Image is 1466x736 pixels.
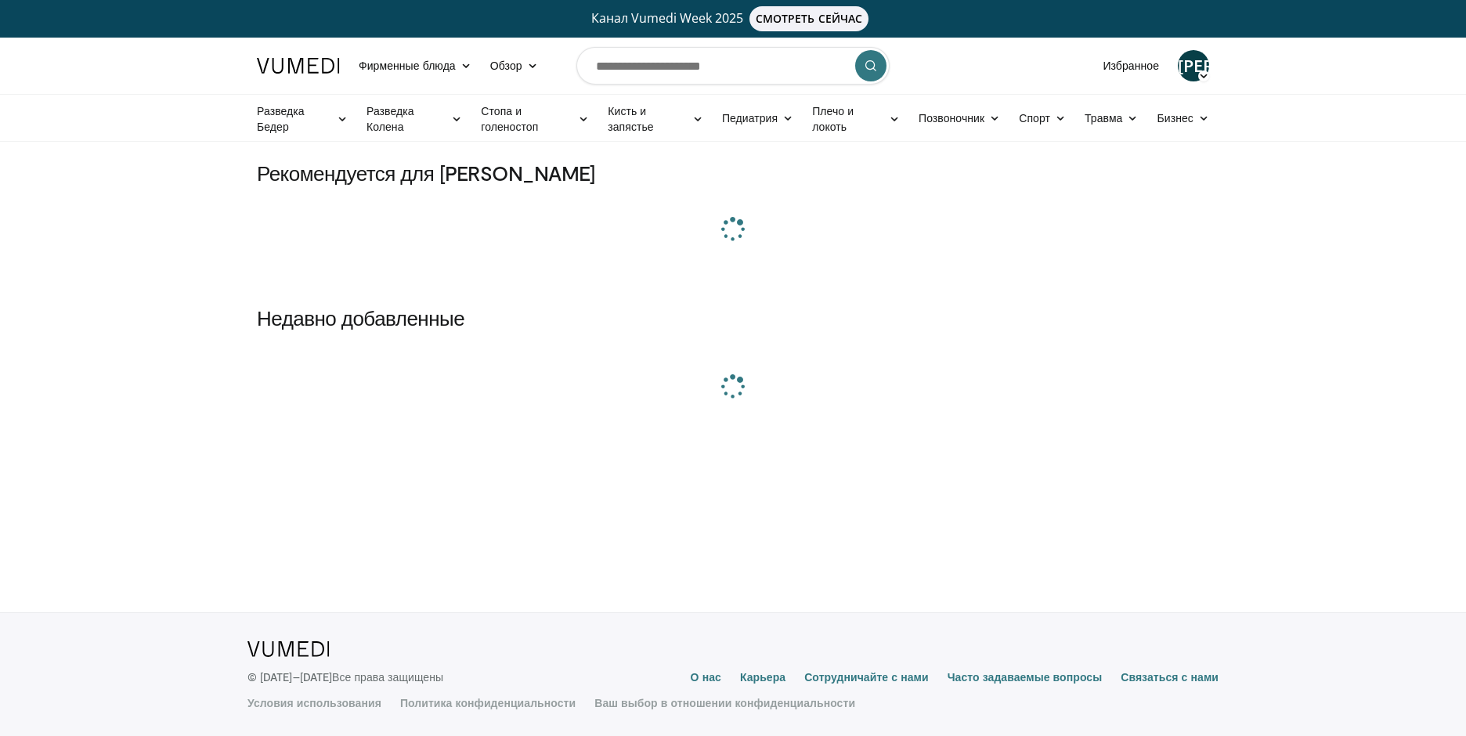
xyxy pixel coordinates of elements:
[1121,670,1219,684] ya-tr-span: Связаться с нами
[1009,103,1075,134] a: Спорт
[722,110,778,126] ya-tr-span: Педиатрия
[257,103,332,135] ya-tr-span: Разведка Бедер
[594,695,855,711] a: Ваш выбор в отношении конфиденциальности
[481,103,573,135] ya-tr-span: Стопа и голеностоп
[1075,103,1148,134] a: Травма
[594,696,855,709] ya-tr-span: Ваш выбор в отношении конфиденциальности
[359,58,456,74] ya-tr-span: Фирменные блюда
[756,11,862,27] ya-tr-span: СМОТРЕТЬ СЕЙЧАС
[740,669,785,688] a: Карьера
[740,670,785,684] ya-tr-span: Карьера
[1093,50,1168,81] a: Избранное
[257,305,464,330] ya-tr-span: Недавно добавленные
[1178,54,1313,77] ya-tr-span: [PERSON_NAME]
[812,103,884,135] ya-tr-span: Плечо и локоть
[948,670,1103,684] ya-tr-span: Часто задаваемые вопросы
[349,50,481,81] a: Фирменные блюда
[948,669,1103,688] a: Часто задаваемые вопросы
[713,103,803,134] a: Педиатрия
[1157,110,1193,126] ya-tr-span: Бизнес
[803,103,909,135] a: Плечо и локоть
[691,669,721,688] a: О нас
[257,161,596,185] ya-tr-span: Рекомендуется для [PERSON_NAME]
[598,103,713,135] a: Кисть и запястье
[1121,669,1219,688] a: Связаться с нами
[471,103,598,135] a: Стопа и голеностоп
[608,103,688,135] ya-tr-span: Кисть и запястье
[247,103,357,135] a: Разведка Бедер
[1148,103,1219,134] a: Бизнес
[400,695,576,711] a: Политика конфиденциальности
[576,47,890,85] input: Поиск тем, выступлений
[247,696,381,709] ya-tr-span: Условия использования
[247,641,330,657] img: Логотип VuMedi
[804,670,928,684] ya-tr-span: Сотрудничайте с нами
[591,9,743,27] ya-tr-span: Канал Vumedi Week 2025
[247,695,381,711] a: Условия использования
[366,103,446,135] ya-tr-span: Разведка Колена
[400,696,576,709] ya-tr-span: Политика конфиденциальности
[1019,110,1050,126] ya-tr-span: Спорт
[357,103,471,135] a: Разведка Колена
[1178,50,1209,81] a: [PERSON_NAME]
[481,50,547,81] a: Обзор
[909,103,1009,134] a: Позвоночник
[919,110,984,126] ya-tr-span: Позвоночник
[804,669,928,688] a: Сотрудничайте с нами
[247,670,332,684] ya-tr-span: © [DATE]–[DATE]
[1085,110,1122,126] ya-tr-span: Травма
[259,6,1207,31] a: Канал Vumedi Week 2025СМОТРЕТЬ СЕЙЧАС
[332,670,443,684] ya-tr-span: Все права защищены
[691,670,721,684] ya-tr-span: О нас
[257,58,340,74] img: Логотип VuMedi
[490,58,522,74] ya-tr-span: Обзор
